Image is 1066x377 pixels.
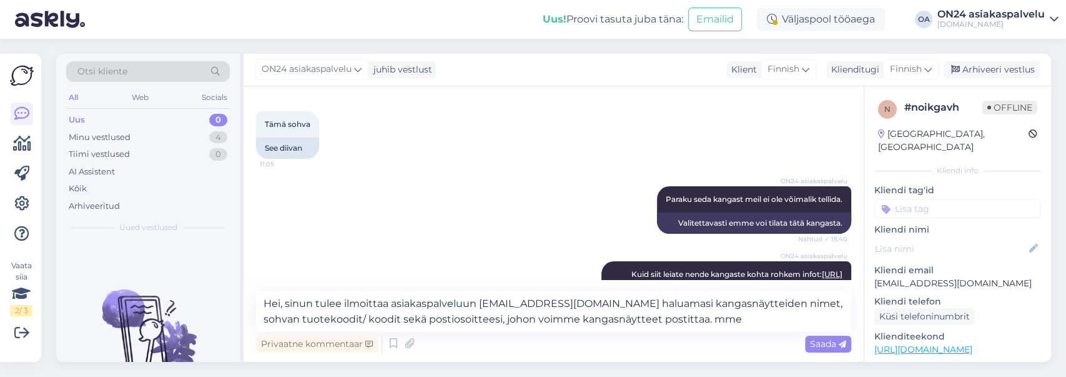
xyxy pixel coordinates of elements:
[262,63,352,76] span: ON24 asiakaspalvelu
[874,264,1041,277] p: Kliendi email
[256,138,319,159] div: See diivan
[69,200,120,213] div: Arhiveeritud
[937,9,1059,29] a: ON24 asiakaspalvelu[DOMAIN_NAME]
[937,9,1045,19] div: ON24 asiakaspalvelu
[368,63,432,76] div: juhib vestlust
[129,89,151,106] div: Web
[119,222,177,233] span: Uued vestlused
[944,61,1040,78] div: Arhiveeri vestlus
[260,159,307,169] span: 11:05
[874,344,972,355] a: [URL][DOMAIN_NAME]
[982,101,1037,114] span: Offline
[66,89,81,106] div: All
[209,114,227,126] div: 0
[890,63,922,76] span: Finnish
[781,251,847,261] span: ON24 asiakaspalvelu
[265,119,310,129] span: Tämä sohva
[666,194,842,204] span: Paraku seda kangast meil ei ole võimalik tellida.
[937,19,1045,29] div: [DOMAIN_NAME]
[767,63,799,76] span: Finnish
[199,89,230,106] div: Socials
[69,166,115,178] div: AI Assistent
[543,13,566,25] b: Uus!
[631,269,842,290] span: Kuid siit leiate nende kangaste kohta rohkem infot:
[256,291,851,332] textarea: Hei, sinun tulee ilmoittaa asiakaspalveluun [EMAIL_ADDRESS][DOMAIN_NAME] haluamasi kangasnäytteid...
[69,131,131,144] div: Minu vestlused
[875,242,1027,256] input: Lisa nimi
[781,176,847,186] span: ON24 asiakaspalvelu
[874,308,975,325] div: Küsi telefoninumbrit
[757,8,885,31] div: Väljaspool tööaega
[543,12,683,27] div: Proovi tasuta juba täna:
[810,338,846,349] span: Saada
[874,184,1041,197] p: Kliendi tag'id
[874,165,1041,176] div: Kliendi info
[874,295,1041,308] p: Kliendi telefon
[688,8,742,31] button: Emailid
[874,360,1041,371] p: Vaata edasi ...
[874,223,1041,236] p: Kliendi nimi
[915,11,932,28] div: OA
[77,65,127,78] span: Otsi kliente
[874,330,1041,343] p: Klienditeekond
[726,63,757,76] div: Klient
[874,199,1041,218] input: Lisa tag
[874,277,1041,290] p: [EMAIL_ADDRESS][DOMAIN_NAME]
[256,336,378,353] div: Privaatne kommentaar
[884,104,891,114] span: n
[10,260,32,316] div: Vaata siia
[10,64,34,88] img: Askly Logo
[209,148,227,161] div: 0
[657,213,851,234] div: Valitettavasti emme voi tilata tätä kangasta.
[904,100,982,115] div: # noikgavh
[209,131,227,144] div: 4
[69,183,87,195] div: Kõik
[69,148,130,161] div: Tiimi vestlused
[69,114,85,126] div: Uus
[10,305,32,316] div: 2 / 3
[878,128,1029,154] div: [GEOGRAPHIC_DATA], [GEOGRAPHIC_DATA]
[826,63,879,76] div: Klienditugi
[798,234,847,244] span: Nähtud ✓ 15:40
